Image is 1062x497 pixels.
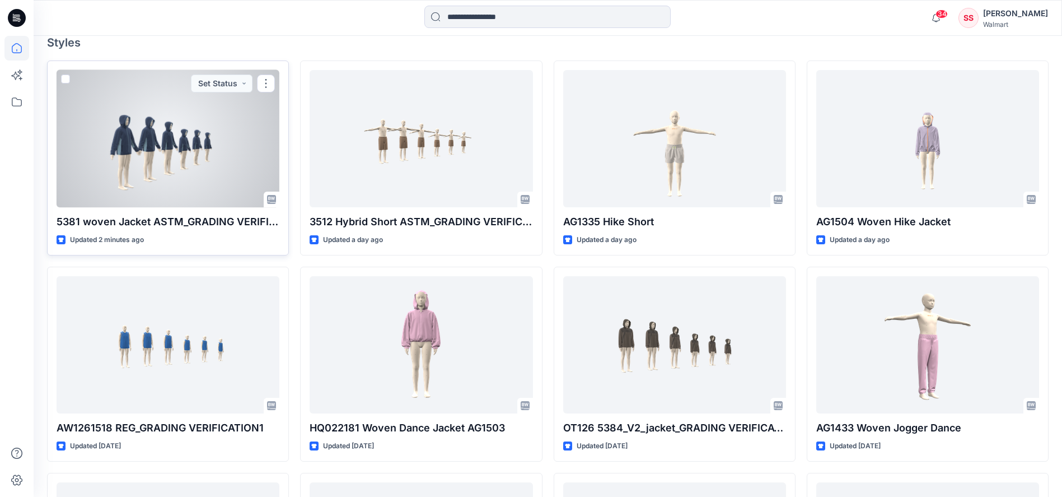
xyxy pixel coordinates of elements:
p: AG1335 Hike Short [563,214,786,230]
p: Updated [DATE] [70,440,121,452]
div: Walmart [983,20,1048,29]
p: Updated a day ago [830,234,890,246]
a: HQ022181 Woven Dance Jacket AG1503 [310,276,532,414]
p: OT126 5384_V2_jacket_GRADING VERIFICATION2 [563,420,786,436]
a: AG1433 Woven Jogger Dance [816,276,1039,414]
p: HQ022181 Woven Dance Jacket AG1503 [310,420,532,436]
a: AW1261518 REG_GRADING VERIFICATION1 [57,276,279,414]
p: Updated [DATE] [577,440,628,452]
p: AG1504 Woven Hike Jacket [816,214,1039,230]
h4: Styles [47,36,1049,49]
p: 5381 woven Jacket ASTM_GRADING VERIFICATION [57,214,279,230]
a: AG1504 Woven Hike Jacket [816,70,1039,207]
a: 5381 woven Jacket ASTM_GRADING VERIFICATION [57,70,279,207]
p: Updated [DATE] [830,440,881,452]
p: Updated [DATE] [323,440,374,452]
a: 3512 Hybrid Short ASTM_GRADING VERIFICATION [310,70,532,207]
p: Updated a day ago [323,234,383,246]
p: AG1433 Woven Jogger Dance [816,420,1039,436]
span: 34 [935,10,948,18]
p: 3512 Hybrid Short ASTM_GRADING VERIFICATION [310,214,532,230]
div: [PERSON_NAME] [983,7,1048,20]
a: AG1335 Hike Short [563,70,786,207]
a: OT126 5384_V2_jacket_GRADING VERIFICATION2 [563,276,786,414]
p: Updated a day ago [577,234,637,246]
div: SS [958,8,979,28]
p: AW1261518 REG_GRADING VERIFICATION1 [57,420,279,436]
p: Updated 2 minutes ago [70,234,144,246]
